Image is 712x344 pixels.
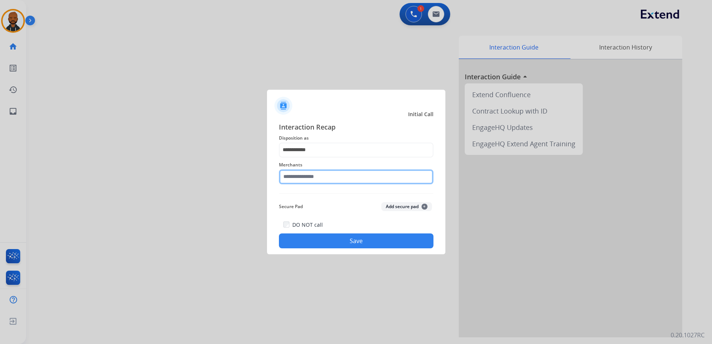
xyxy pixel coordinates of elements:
[671,331,705,340] p: 0.20.1027RC
[279,160,433,169] span: Merchants
[292,221,323,229] label: DO NOT call
[422,204,427,210] span: +
[279,193,433,194] img: contact-recap-line.svg
[381,202,432,211] button: Add secure pad+
[279,134,433,143] span: Disposition as
[408,111,433,118] span: Initial Call
[274,97,292,115] img: contactIcon
[279,233,433,248] button: Save
[279,202,303,211] span: Secure Pad
[279,122,433,134] span: Interaction Recap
